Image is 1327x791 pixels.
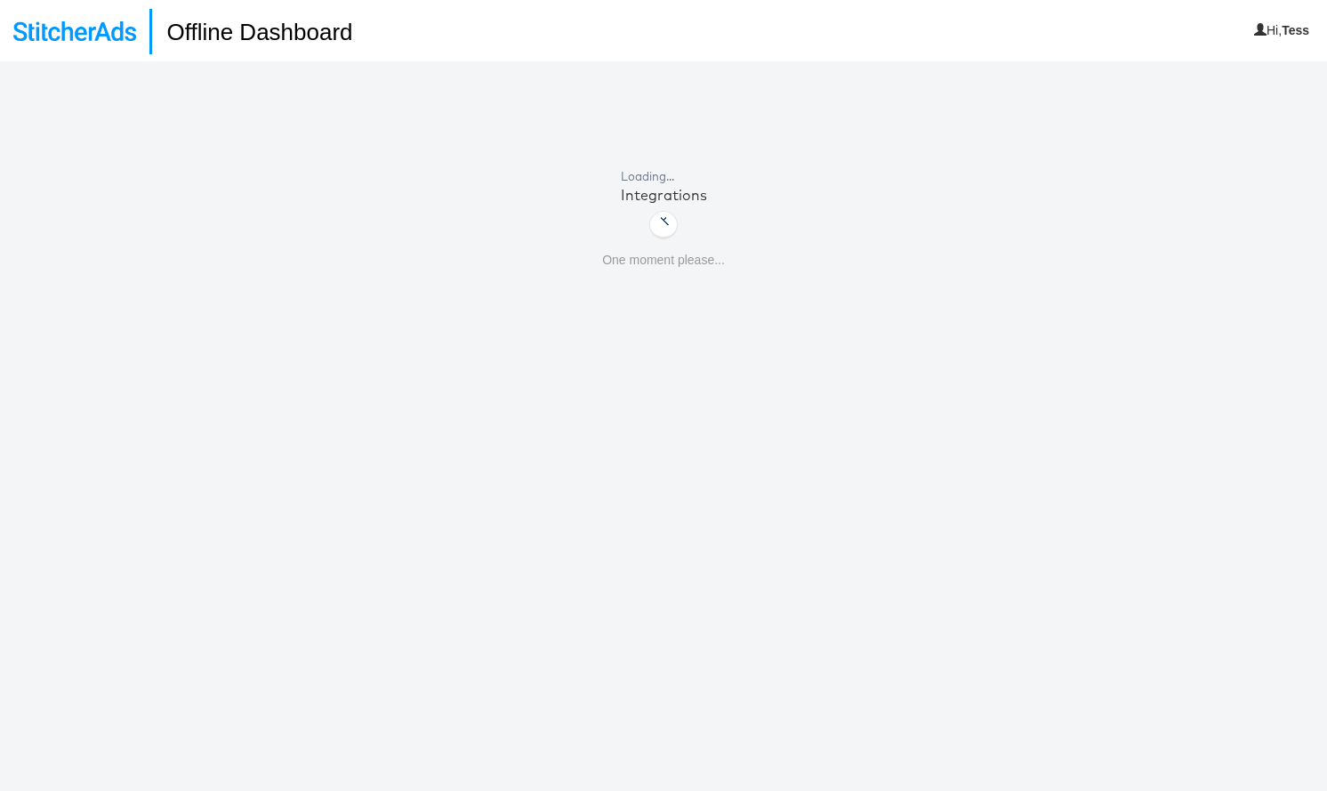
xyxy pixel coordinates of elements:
div: Loading... [621,168,707,185]
p: One moment please... [602,252,725,270]
div: Integrations [621,185,707,206]
img: StitcherAds [13,21,136,41]
h1: Offline Dashboard [149,9,352,54]
b: Tess [1282,23,1309,37]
